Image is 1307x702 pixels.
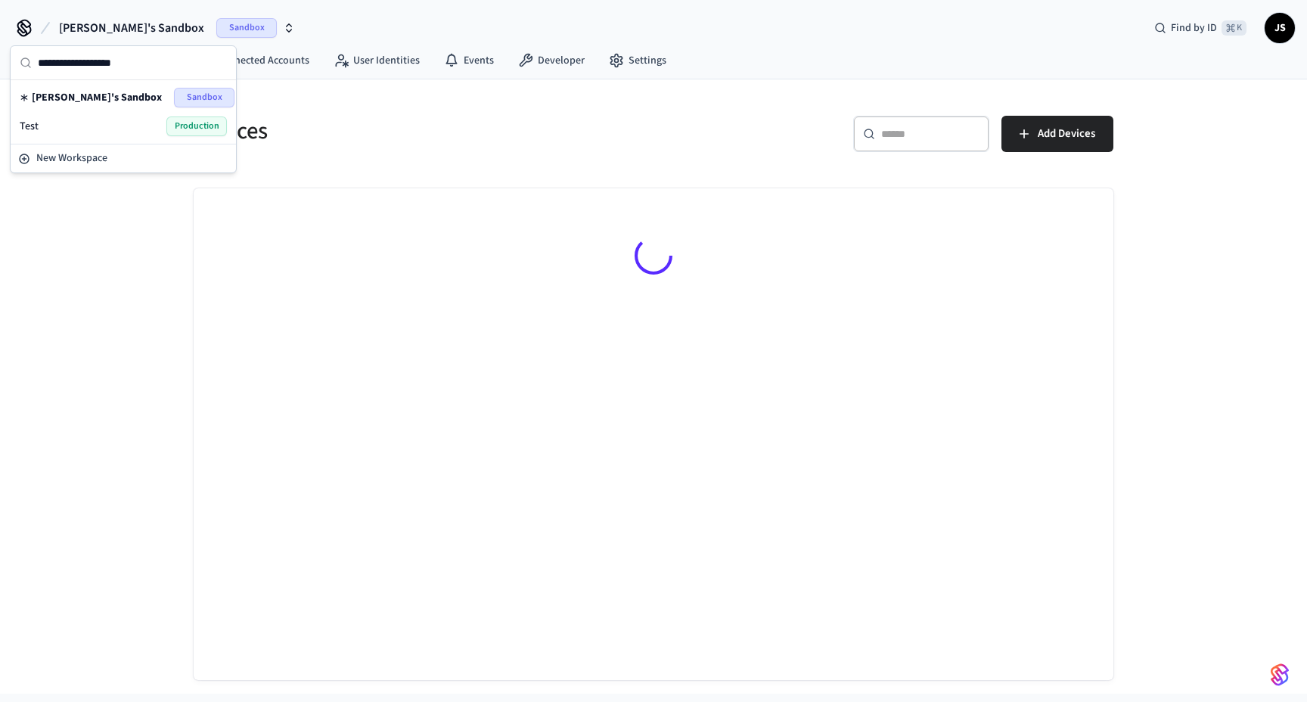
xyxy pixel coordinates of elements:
a: User Identities [321,47,432,74]
h5: Devices [194,116,644,147]
span: New Workspace [36,151,107,166]
div: Suggestions [11,80,236,144]
span: JS [1266,14,1293,42]
span: Production [166,116,227,136]
button: New Workspace [12,146,234,171]
span: Sandbox [216,18,277,38]
span: [PERSON_NAME]'s Sandbox [59,19,204,37]
span: Find by ID [1171,20,1217,36]
span: [PERSON_NAME]'s Sandbox [32,90,162,105]
button: Add Devices [1001,116,1113,152]
a: Settings [597,47,678,74]
span: Test [20,119,39,134]
img: SeamLogoGradient.69752ec5.svg [1271,663,1289,687]
a: Developer [506,47,597,74]
div: Find by ID⌘ K [1142,14,1259,42]
span: Sandbox [174,88,234,107]
button: JS [1265,13,1295,43]
a: Connected Accounts [185,47,321,74]
span: Add Devices [1038,124,1095,144]
span: ⌘ K [1222,20,1246,36]
a: Events [432,47,506,74]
